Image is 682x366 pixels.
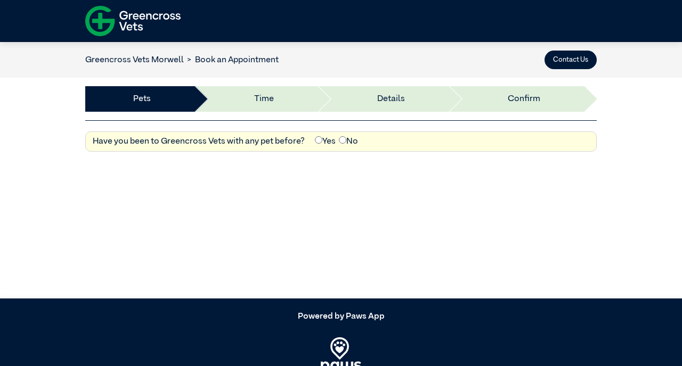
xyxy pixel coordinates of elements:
input: Yes [315,136,322,144]
li: Book an Appointment [184,54,279,66]
label: Have you been to Greencross Vets with any pet before? [93,135,305,148]
input: No [339,136,346,144]
button: Contact Us [545,51,597,69]
a: Greencross Vets Morwell [85,56,184,64]
a: Pets [133,93,151,105]
img: f-logo [85,3,181,39]
label: Yes [315,135,336,148]
nav: breadcrumb [85,54,279,66]
h5: Powered by Paws App [85,312,597,322]
label: No [339,135,358,148]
